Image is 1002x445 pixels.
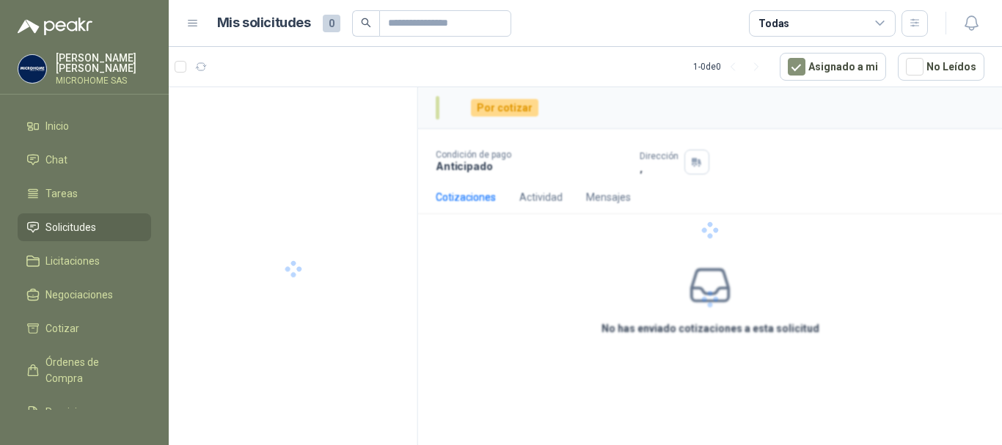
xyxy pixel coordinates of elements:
a: Licitaciones [18,247,151,275]
span: Solicitudes [45,219,96,235]
span: Tareas [45,185,78,202]
button: Asignado a mi [780,53,886,81]
p: [PERSON_NAME] [PERSON_NAME] [56,53,151,73]
a: Tareas [18,180,151,207]
a: Chat [18,146,151,174]
a: Remisiones [18,398,151,426]
div: 1 - 0 de 0 [693,55,768,78]
span: Remisiones [45,404,100,420]
span: Negociaciones [45,287,113,303]
span: 0 [323,15,340,32]
a: Órdenes de Compra [18,348,151,392]
span: Cotizar [45,320,79,336]
a: Negociaciones [18,281,151,309]
span: Órdenes de Compra [45,354,137,386]
div: Todas [758,15,789,32]
p: MICROHOME SAS [56,76,151,85]
h1: Mis solicitudes [217,12,311,34]
a: Inicio [18,112,151,140]
span: Licitaciones [45,253,100,269]
span: Chat [45,152,67,168]
span: Inicio [45,118,69,134]
span: search [361,18,371,28]
a: Solicitudes [18,213,151,241]
button: No Leídos [898,53,984,81]
img: Company Logo [18,55,46,83]
a: Cotizar [18,315,151,342]
img: Logo peakr [18,18,92,35]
